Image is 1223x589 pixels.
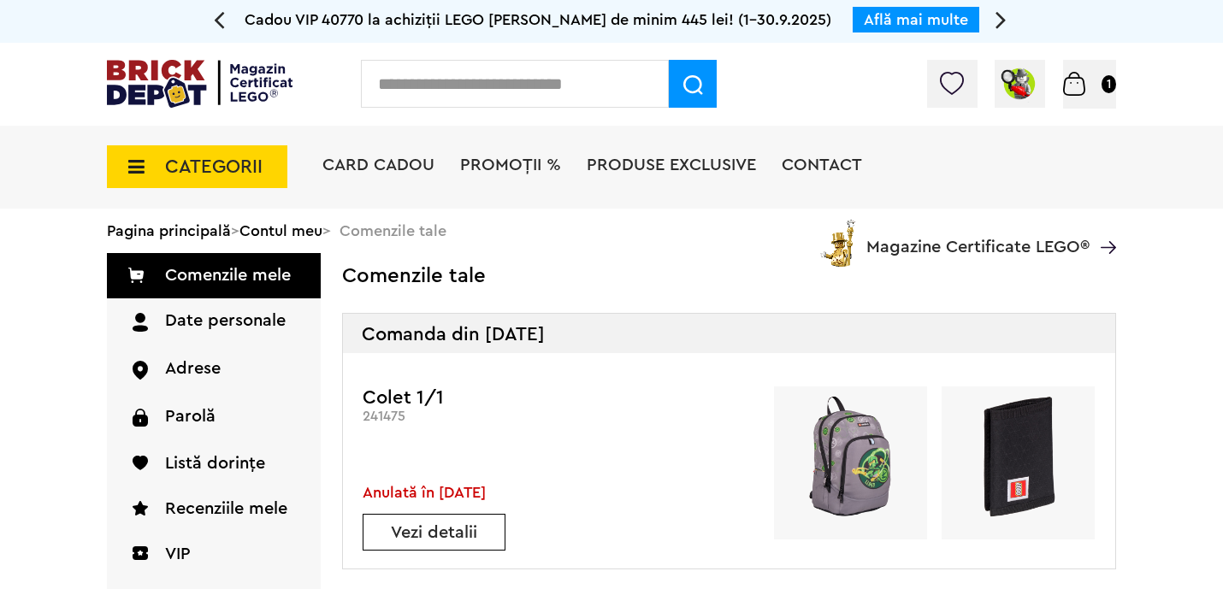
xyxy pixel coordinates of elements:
[107,298,321,346] a: Date personale
[460,156,561,174] a: PROMOȚII %
[363,480,505,504] div: Anulată în [DATE]
[107,532,321,577] a: VIP
[322,156,434,174] a: Card Cadou
[363,524,505,541] a: Vezi detalii
[107,441,321,486] a: Listă dorințe
[107,486,321,532] a: Recenziile mele
[107,346,321,393] a: Adrese
[1090,216,1116,233] a: Magazine Certificate LEGO®
[165,157,263,176] span: CATEGORII
[864,12,968,27] a: Află mai multe
[363,386,634,409] h3: Colet 1/1
[245,12,831,27] span: Cadou VIP 40770 la achiziții LEGO [PERSON_NAME] de minim 445 lei! (1-30.9.2025)
[1102,75,1116,93] small: 1
[587,156,756,174] a: Produse exclusive
[342,265,1116,287] h2: Comenzile tale
[782,156,862,174] a: Contact
[866,216,1090,256] span: Magazine Certificate LEGO®
[107,253,321,298] a: Comenzile mele
[343,314,1115,353] div: Comanda din [DATE]
[107,394,321,441] a: Parolă
[363,409,634,425] div: 241475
